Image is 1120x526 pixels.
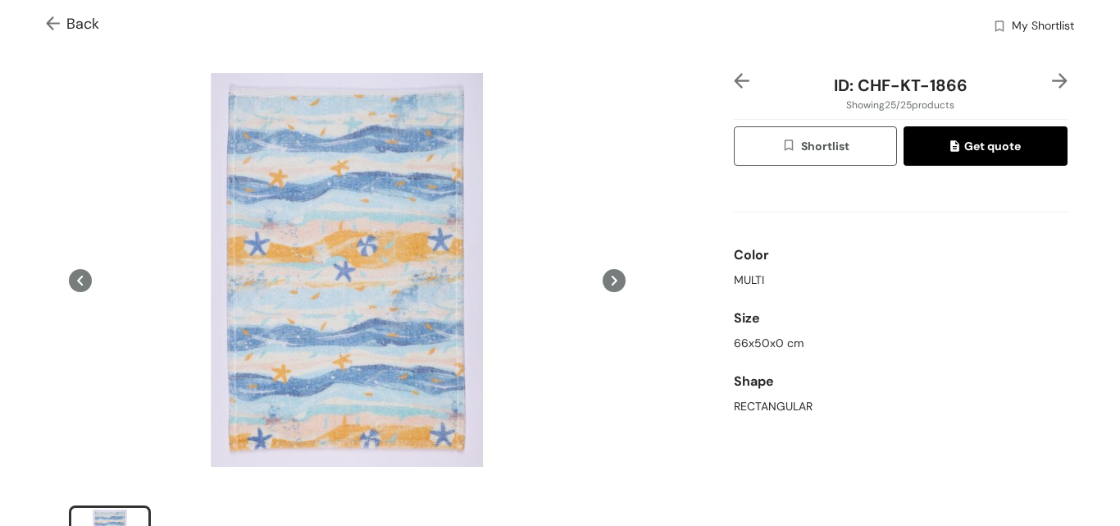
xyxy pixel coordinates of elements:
[734,302,1068,335] div: Size
[904,126,1068,166] button: quoteGet quote
[992,19,1007,36] img: wishlist
[734,398,1068,415] div: RECTANGULAR
[734,365,1068,398] div: Shape
[781,137,849,156] span: Shortlist
[950,140,964,155] img: quote
[46,13,99,35] span: Back
[1012,17,1074,37] span: My Shortlist
[734,272,1068,289] div: MULTI
[734,126,898,166] button: wishlistShortlist
[734,335,1068,352] div: 66x50x0 cm
[734,73,749,89] img: left
[846,98,954,112] span: Showing 25 / 25 products
[734,239,1068,272] div: Color
[781,138,801,156] img: wishlist
[1052,73,1068,89] img: right
[834,75,967,96] span: ID: CHF-KT-1866
[950,137,1021,155] span: Get quote
[46,16,66,34] img: Go back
